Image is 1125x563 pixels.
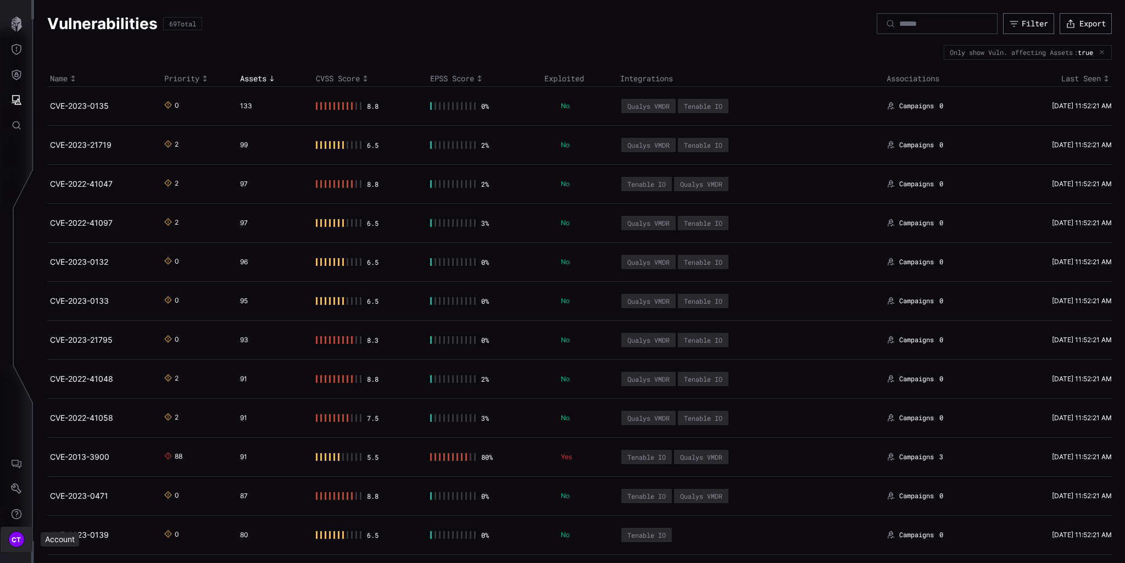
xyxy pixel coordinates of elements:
[561,453,606,461] p: Yes
[12,534,21,545] span: CT
[561,180,606,188] p: No
[175,491,183,501] div: 0
[240,414,302,422] div: 91
[939,102,943,110] span: 0
[1052,414,1112,422] time: [DATE] 11:52:21 AM
[950,49,1073,55] div: Only show Vuln. affecting Assets
[899,375,934,383] span: Campaigns
[899,492,934,500] span: Campaigns
[50,374,113,383] a: CVE-2022-41048
[627,219,670,227] div: Qualys VMDR
[939,414,943,422] span: 0
[240,336,302,344] div: 93
[50,179,113,188] a: CVE-2022-41047
[175,413,183,423] div: 2
[1052,453,1112,461] time: [DATE] 11:52:21 AM
[627,141,670,149] div: Qualys VMDR
[542,71,617,87] th: Exploited
[481,375,493,383] div: 2 %
[561,492,606,500] p: No
[164,74,235,83] div: Toggle sort direction
[939,531,943,539] span: 0
[240,219,302,227] div: 97
[1,527,32,552] button: CT
[939,219,943,227] span: 0
[561,102,606,110] p: No
[481,219,493,227] div: 3 %
[240,102,302,110] div: 133
[684,141,722,149] div: Tenable IO
[627,258,670,266] div: Qualys VMDR
[939,453,943,461] span: 3
[1052,336,1112,344] time: [DATE] 11:52:21 AM
[240,258,302,266] div: 96
[50,74,159,83] div: Toggle sort direction
[367,375,379,383] div: 8.8
[367,453,379,461] div: 5.5
[175,101,183,111] div: 0
[561,375,606,383] p: No
[481,336,493,344] div: 0 %
[1052,258,1112,266] time: [DATE] 11:52:21 AM
[50,101,109,110] a: CVE-2023-0135
[240,531,302,539] div: 80
[240,180,302,188] div: 97
[899,531,934,539] span: Campaigns
[899,141,934,149] span: Campaigns
[680,492,722,500] div: Qualys VMDR
[1074,48,1097,56] div: :
[1022,19,1048,29] div: Filter
[367,297,379,305] div: 6.5
[175,218,183,228] div: 2
[175,296,183,306] div: 0
[627,492,666,500] div: Tenable IO
[481,531,493,539] div: 0 %
[175,530,183,540] div: 0
[481,414,493,422] div: 3 %
[41,532,79,547] div: Account
[367,219,379,227] div: 6.5
[627,453,666,461] div: Tenable IO
[561,258,606,266] p: No
[684,336,722,344] div: Tenable IO
[939,336,943,344] span: 0
[684,219,722,227] div: Tenable IO
[169,20,196,27] div: 69 Total
[367,492,379,500] div: 8.8
[1078,48,1093,56] span: true
[50,296,109,305] a: CVE-2023-0133
[1052,141,1112,149] time: [DATE] 11:52:21 AM
[939,375,943,383] span: 0
[899,180,934,188] span: Campaigns
[561,531,606,539] p: No
[430,74,539,83] div: Toggle sort direction
[1052,102,1112,110] time: [DATE] 11:52:21 AM
[367,414,379,422] div: 7.5
[50,413,113,422] a: CVE-2022-41058
[1052,219,1112,227] time: [DATE] 11:52:21 AM
[481,297,493,305] div: 0 %
[367,180,379,188] div: 8.8
[627,531,666,539] div: Tenable IO
[481,492,493,500] div: 0 %
[1003,13,1054,34] button: Filter
[627,414,670,422] div: Qualys VMDR
[1052,531,1112,539] time: [DATE] 11:52:21 AM
[899,336,934,344] span: Campaigns
[899,219,934,227] span: Campaigns
[627,375,670,383] div: Qualys VMDR
[50,257,108,266] a: CVE-2023-0132
[1000,74,1112,83] div: Toggle sort direction
[899,453,934,461] span: Campaigns
[481,180,493,188] div: 2 %
[561,141,606,149] p: No
[481,102,493,110] div: 0 %
[684,258,722,266] div: Tenable IO
[939,180,943,188] span: 0
[50,452,109,461] a: CVE-2013-3900
[1052,375,1112,383] time: [DATE] 11:52:21 AM
[617,71,884,87] th: Integrations
[240,492,302,500] div: 87
[561,219,606,227] p: No
[367,336,379,344] div: 8.3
